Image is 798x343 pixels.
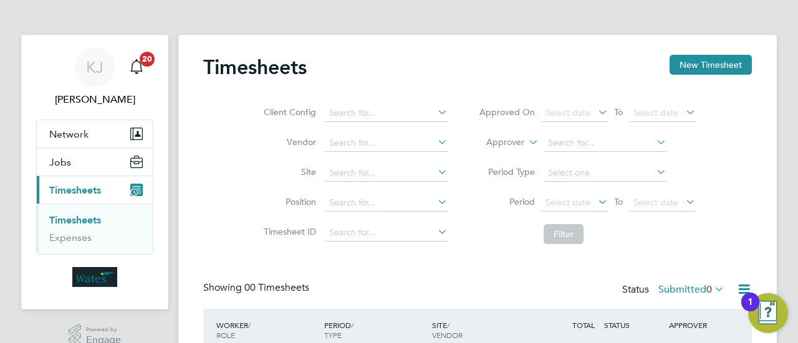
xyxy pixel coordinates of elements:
span: Powered by [86,324,121,335]
input: Select one [544,164,666,182]
img: wates-logo-retina.png [72,267,117,287]
label: Position [260,196,316,207]
input: Search for... [325,194,448,212]
div: Status [622,281,727,299]
a: Timesheets [49,214,101,226]
div: 1 [748,302,753,318]
label: Timesheet ID [260,226,316,237]
input: Search for... [325,105,448,122]
a: Go to home page [36,267,153,287]
span: / [351,320,353,330]
span: To [610,104,627,120]
span: 20 [140,52,155,67]
span: Select date [546,197,590,208]
span: Timesheets [49,184,101,196]
h2: Timesheets [203,55,307,80]
label: Site [260,166,316,177]
label: Vendor [260,136,316,148]
button: Open Resource Center, 1 new notification [748,293,788,333]
label: Period Type [479,166,535,177]
input: Search for... [325,224,448,242]
span: / [447,320,449,330]
span: Network [49,128,89,140]
span: TOTAL [572,320,595,330]
label: Client Config [260,106,316,118]
nav: Main navigation [21,35,168,309]
button: Timesheets [37,176,153,204]
span: ROLE [216,330,235,340]
span: 00 Timesheets [244,281,309,294]
span: 0 [706,283,712,296]
div: Showing [203,281,312,294]
span: Select date [633,107,678,118]
a: KJ[PERSON_NAME] [36,47,153,107]
label: Submitted [658,283,724,296]
label: Approver [468,136,524,149]
div: Timesheets [37,204,153,254]
span: VENDOR [432,330,463,340]
span: TYPE [324,330,342,340]
button: Network [37,120,153,148]
button: New Timesheet [670,55,752,75]
span: Jobs [49,156,71,168]
span: KJ [86,59,103,75]
span: Kirsty Johnson [36,92,153,107]
label: Period [479,196,535,207]
input: Search for... [325,134,448,152]
a: 20 [124,47,149,87]
button: Jobs [37,148,153,176]
span: Select date [546,107,590,118]
div: STATUS [601,314,666,336]
label: Approved On [479,106,535,118]
input: Search for... [544,134,666,152]
input: Search for... [325,164,448,182]
span: To [610,194,627,210]
span: Select date [633,197,678,208]
div: APPROVER [666,314,731,336]
button: Filter [544,224,584,244]
span: / [248,320,251,330]
a: Expenses [49,232,92,243]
